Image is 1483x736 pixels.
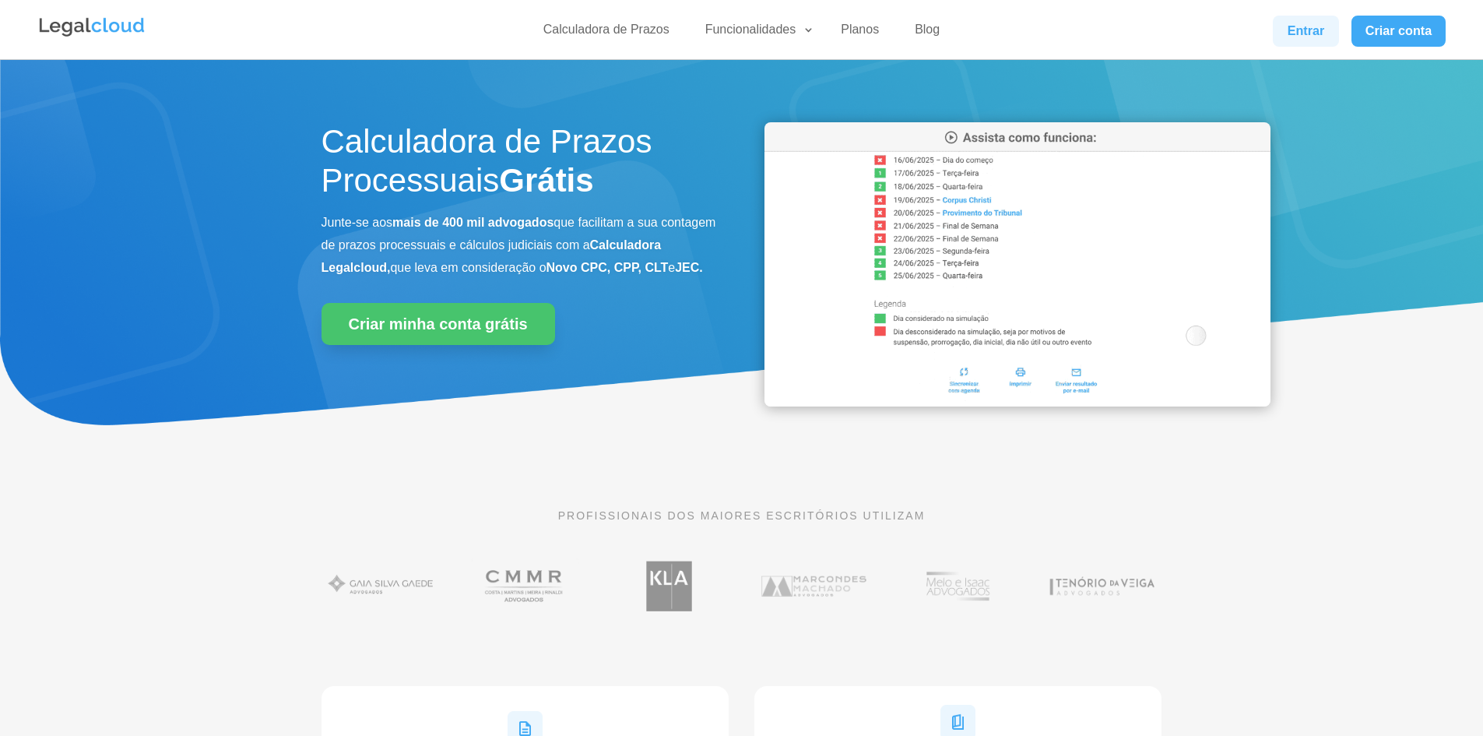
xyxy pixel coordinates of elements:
a: Planos [831,22,888,44]
p: PROFISSIONAIS DOS MAIORES ESCRITÓRIOS UTILIZAM [322,507,1162,524]
a: Logo da Legalcloud [37,28,146,41]
img: Marcondes Machado Advogados utilizam a Legalcloud [754,553,873,619]
a: Blog [905,22,949,44]
b: JEC. [675,261,703,274]
p: Junte-se aos que facilitam a sua contagem de prazos processuais e cálculos judiciais com a que le... [322,212,719,279]
img: Gaia Silva Gaede Advogados Associados [322,553,441,619]
a: Criar conta [1351,16,1446,47]
a: Calculadora de Prazos [534,22,679,44]
a: Criar minha conta grátis [322,303,555,345]
a: Entrar [1273,16,1338,47]
a: Funcionalidades [696,22,815,44]
img: Tenório da Veiga Advogados [1042,553,1161,619]
b: Novo CPC, CPP, CLT [546,261,669,274]
a: Calculadora de Prazos Processuais da Legalcloud [764,396,1270,409]
strong: Grátis [499,162,593,199]
b: mais de 400 mil advogados [392,216,553,229]
img: Legalcloud Logo [37,16,146,39]
img: Koury Lopes Advogados [610,553,729,619]
img: Costa Martins Meira Rinaldi Advogados [466,553,585,619]
h1: Calculadora de Prazos Processuais [322,122,719,209]
img: Profissionais do escritório Melo e Isaac Advogados utilizam a Legalcloud [898,553,1017,619]
img: Calculadora de Prazos Processuais da Legalcloud [764,122,1270,407]
b: Calculadora Legalcloud, [322,238,662,274]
